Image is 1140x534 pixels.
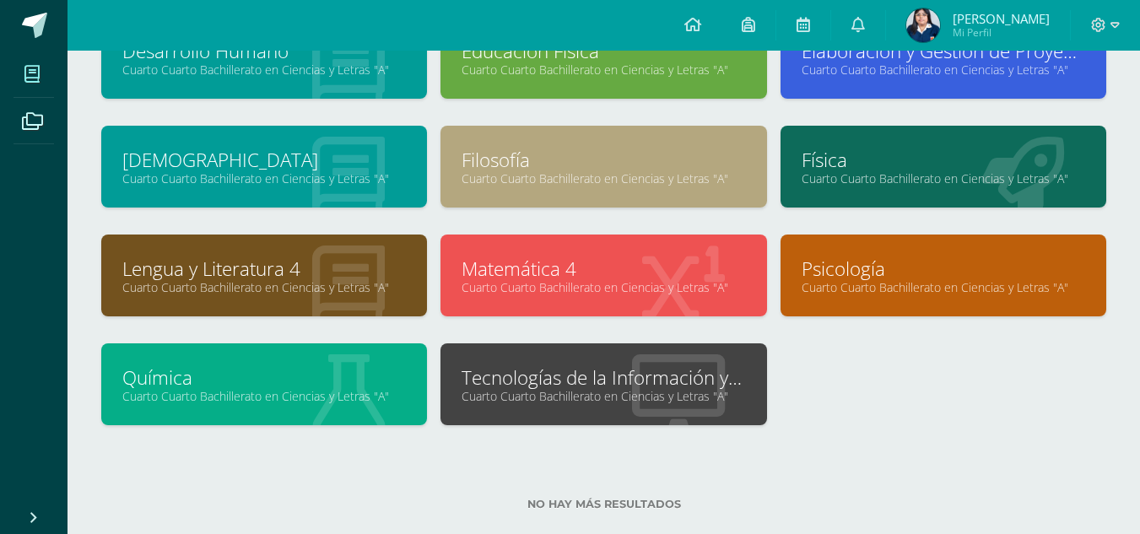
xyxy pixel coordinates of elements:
a: Cuarto Cuarto Bachillerato en Ciencias y Letras "A" [462,170,745,186]
a: Cuarto Cuarto Bachillerato en Ciencias y Letras "A" [122,62,406,78]
a: Lengua y Literatura 4 [122,256,406,282]
a: Cuarto Cuarto Bachillerato en Ciencias y Letras "A" [802,62,1085,78]
a: Cuarto Cuarto Bachillerato en Ciencias y Letras "A" [462,388,745,404]
a: Matemática 4 [462,256,745,282]
a: Cuarto Cuarto Bachillerato en Ciencias y Letras "A" [122,279,406,295]
label: No hay más resultados [101,498,1106,510]
a: Psicología [802,256,1085,282]
a: Desarrollo Humano [122,38,406,64]
a: Tecnologías de la Información y la Comunicación 4 [462,364,745,391]
a: Cuarto Cuarto Bachillerato en Ciencias y Letras "A" [802,170,1085,186]
a: Física [802,147,1085,173]
a: Cuarto Cuarto Bachillerato en Ciencias y Letras "A" [122,388,406,404]
a: Cuarto Cuarto Bachillerato en Ciencias y Letras "A" [462,279,745,295]
a: Filosofía [462,147,745,173]
a: Cuarto Cuarto Bachillerato en Ciencias y Letras "A" [802,279,1085,295]
a: Cuarto Cuarto Bachillerato en Ciencias y Letras "A" [462,62,745,78]
span: Mi Perfil [953,25,1050,40]
a: Cuarto Cuarto Bachillerato en Ciencias y Letras "A" [122,170,406,186]
span: [PERSON_NAME] [953,10,1050,27]
img: e0981a4f02cc35324bf5a39296a398fe.png [906,8,940,42]
a: Educación Física [462,38,745,64]
a: [DEMOGRAPHIC_DATA] [122,147,406,173]
a: Elaboración y Gestión de Proyectos [802,38,1085,64]
a: Química [122,364,406,391]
